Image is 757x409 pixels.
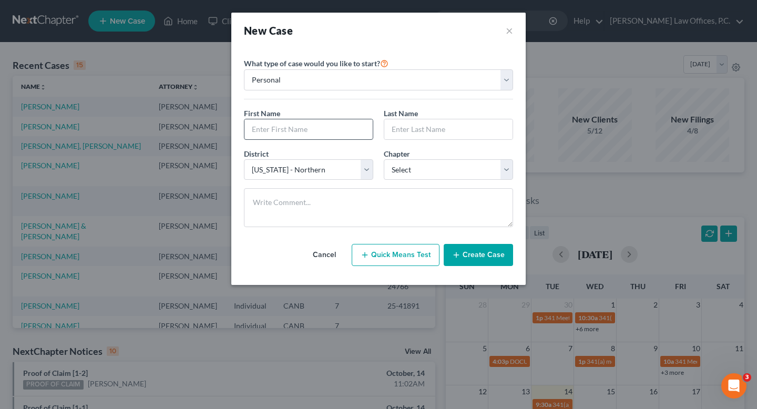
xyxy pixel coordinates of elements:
span: Chapter [384,149,410,158]
iframe: Intercom live chat [721,373,746,398]
span: Last Name [384,109,418,118]
label: What type of case would you like to start? [244,57,388,69]
strong: New Case [244,24,293,37]
button: × [506,23,513,38]
input: Enter Last Name [384,119,513,139]
button: Quick Means Test [352,244,439,266]
input: Enter First Name [244,119,373,139]
button: Create Case [444,244,513,266]
span: 3 [743,373,751,382]
span: First Name [244,109,280,118]
span: District [244,149,269,158]
button: Cancel [301,244,347,265]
